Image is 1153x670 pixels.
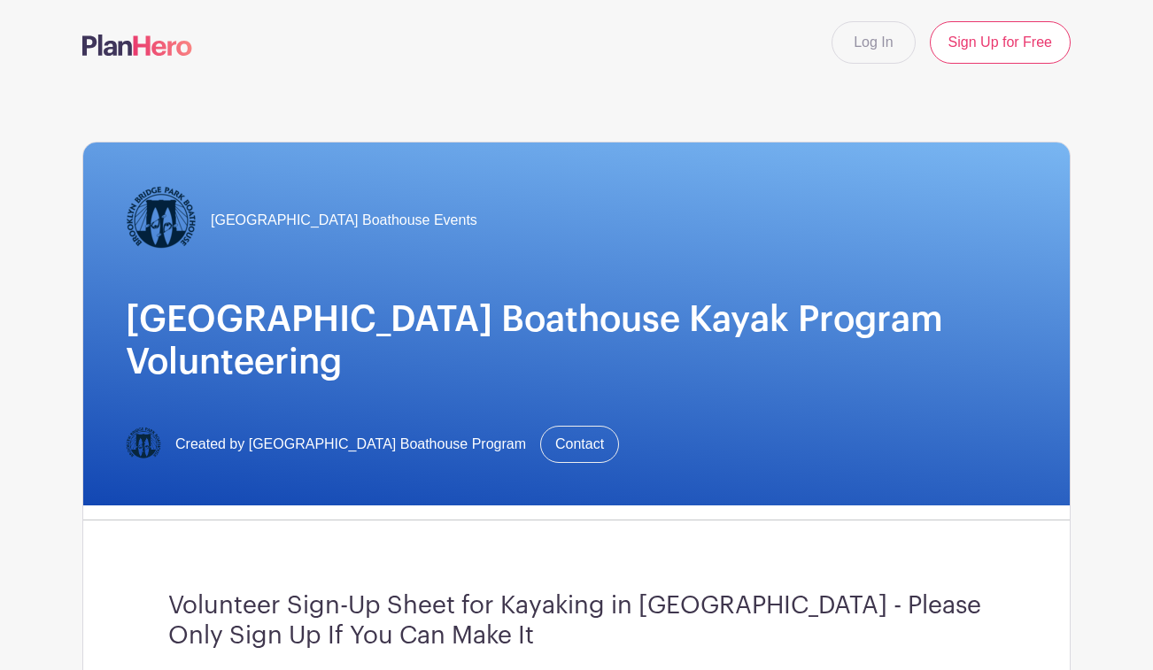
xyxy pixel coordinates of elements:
[175,434,526,455] span: Created by [GEOGRAPHIC_DATA] Boathouse Program
[930,21,1071,64] a: Sign Up for Free
[211,210,477,231] span: [GEOGRAPHIC_DATA] Boathouse Events
[126,427,161,462] img: Logo-Title.png
[168,591,985,651] h3: Volunteer Sign-Up Sheet for Kayaking in [GEOGRAPHIC_DATA] - Please Only Sign Up If You Can Make It
[82,35,192,56] img: logo-507f7623f17ff9eddc593b1ce0a138ce2505c220e1c5a4e2b4648c50719b7d32.svg
[126,185,197,256] img: Logo-Title.png
[540,426,619,463] a: Contact
[832,21,915,64] a: Log In
[126,298,1027,383] h1: [GEOGRAPHIC_DATA] Boathouse Kayak Program Volunteering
